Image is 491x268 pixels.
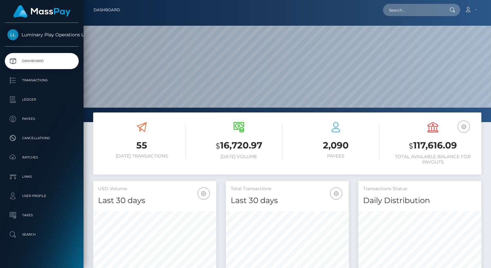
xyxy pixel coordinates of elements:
[7,191,76,201] p: User Profile
[383,4,443,16] input: Search...
[231,186,344,192] h5: Total Transactions
[7,210,76,220] p: Taxes
[5,130,79,146] a: Cancellations
[292,153,379,159] h6: Payees
[363,195,477,206] h4: Daily Distribution
[389,154,477,165] h6: Total Available Balance for Payouts
[389,139,477,152] h3: 117,616.09
[216,141,220,150] small: $
[5,92,79,108] a: Ledger
[13,5,70,18] img: MassPay Logo
[5,227,79,243] a: Search
[5,53,79,69] a: Dashboard
[5,207,79,223] a: Taxes
[7,76,76,85] p: Transactions
[7,29,18,40] img: Luminary Play Operations Limited
[409,141,413,150] small: $
[195,154,282,159] h6: [DATE] Volume
[7,172,76,182] p: Links
[98,186,211,192] h5: USD Volume
[5,188,79,204] a: User Profile
[5,169,79,185] a: Links
[5,111,79,127] a: Payees
[7,153,76,162] p: Batches
[231,195,344,206] h4: Last 30 days
[7,95,76,104] p: Ledger
[98,139,185,152] h3: 55
[98,153,185,159] h6: [DATE] Transactions
[7,133,76,143] p: Cancellations
[292,139,379,152] h3: 2,090
[7,56,76,66] p: Dashboard
[98,195,211,206] h4: Last 30 days
[5,149,79,165] a: Batches
[7,114,76,124] p: Payees
[5,72,79,88] a: Transactions
[7,230,76,239] p: Search
[5,32,79,38] span: Luminary Play Operations Limited
[195,139,282,152] h3: 16,720.97
[94,3,120,17] a: Dashboard
[363,186,477,192] h5: Transactions Status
